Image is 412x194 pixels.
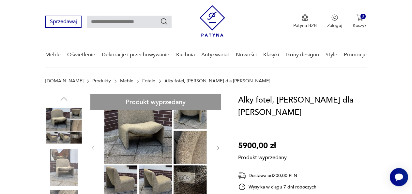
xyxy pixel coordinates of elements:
div: 0 [360,14,366,19]
a: Ikony designu [286,42,319,67]
img: Ikona dostawy [238,172,246,180]
iframe: Smartsupp widget button [390,168,408,186]
a: Meble [45,42,61,67]
a: Meble [120,78,133,84]
a: Antykwariat [201,42,229,67]
a: Oświetlenie [67,42,95,67]
h1: Alky fotel, [PERSON_NAME] dla [PERSON_NAME] [238,94,367,119]
a: Sprzedawaj [45,20,82,24]
img: Ikona medalu [302,14,308,21]
img: Patyna - sklep z meblami i dekoracjami vintage [200,5,225,37]
p: Alky fotel, [PERSON_NAME] dla [PERSON_NAME] [164,78,270,84]
p: Koszyk [353,22,367,29]
button: Patyna B2B [293,14,317,29]
p: Zaloguj [327,22,342,29]
p: 5900,00 zł [238,140,287,152]
button: Szukaj [160,18,168,25]
a: Produkty [92,78,111,84]
a: Promocje [344,42,367,67]
p: Produkt wyprzedany [238,152,287,161]
div: Dostawa od 200,00 PLN [238,172,316,180]
a: Kuchnia [176,42,195,67]
a: Fotele [142,78,155,84]
button: 0Koszyk [353,14,367,29]
button: Sprzedawaj [45,16,82,28]
img: Ikonka użytkownika [331,14,338,21]
img: Ikona koszyka [357,14,363,21]
p: Patyna B2B [293,22,317,29]
a: Style [326,42,337,67]
a: Nowości [236,42,257,67]
a: Dekoracje i przechowywanie [102,42,169,67]
button: Zaloguj [327,14,342,29]
a: [DOMAIN_NAME] [45,78,84,84]
a: Klasyki [263,42,279,67]
div: Wysyłka w ciągu 7 dni roboczych [238,183,316,191]
a: Ikona medaluPatyna B2B [293,14,317,29]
